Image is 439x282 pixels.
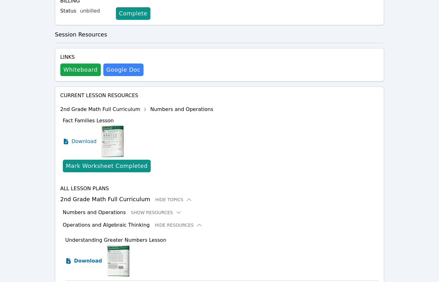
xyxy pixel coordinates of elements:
[155,222,203,228] button: Hide Resources
[107,245,129,277] img: Understanding Greater Numbers Lesson
[63,160,151,172] button: Mark Worksheet Completed
[131,209,182,216] button: Show Resources
[63,118,114,124] span: Fact Families Lesson
[101,126,124,157] img: Fact Families Lesson
[60,185,379,192] h4: All Lesson Plans
[60,7,76,15] label: Status
[63,126,97,157] a: Download
[63,209,126,216] h3: Numbers and Operations
[80,7,111,15] div: unbilled
[60,92,379,99] h4: Current Lesson Resources
[155,196,192,203] button: Hide Topics
[65,245,102,277] a: Download
[60,53,144,61] h4: Links
[55,30,384,39] h3: Session Resources
[65,237,166,243] span: Understanding Greater Numbers Lesson
[116,7,150,20] a: Complete
[63,221,150,229] h3: Operations and Algebraic Thinking
[60,104,214,114] div: 2nd Grade Math Full Curriculum Numbers and Operations
[60,195,379,204] h3: 2nd Grade Math Full Curriculum
[74,257,102,265] span: Download
[72,138,97,145] span: Download
[66,162,148,170] div: Mark Worksheet Completed
[60,64,101,76] button: Whiteboard
[103,64,144,76] a: Google Doc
